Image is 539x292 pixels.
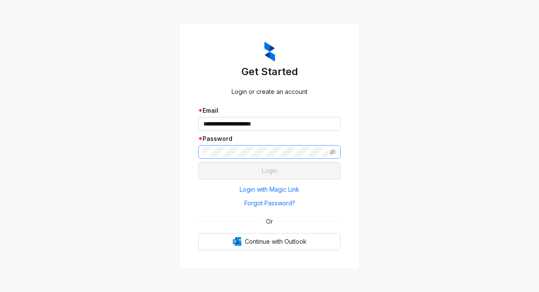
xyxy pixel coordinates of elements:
[233,237,241,246] img: Outlook
[198,162,341,179] button: Login
[330,149,336,155] span: eye-invisible
[198,87,341,96] div: Login or create an account
[198,183,341,196] button: Login with Magic Link
[240,185,299,194] span: Login with Magic Link
[198,233,341,250] button: OutlookContinue with Outlook
[264,42,275,61] img: ZumaIcon
[198,134,341,143] div: Password
[198,106,341,115] div: Email
[260,217,279,226] span: Or
[198,196,341,210] button: Forgot Password?
[244,199,295,208] span: Forgot Password?
[245,237,307,246] span: Continue with Outlook
[198,65,341,79] h3: Get Started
